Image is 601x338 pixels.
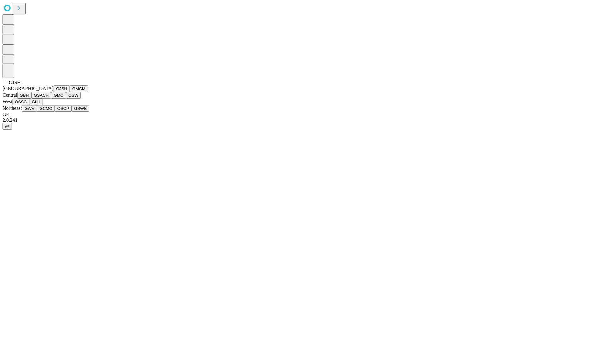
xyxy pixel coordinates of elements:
span: @ [5,124,9,129]
span: Northeast [3,105,22,111]
button: OSSC [13,99,29,105]
span: GJSH [9,80,21,85]
button: GMC [51,92,66,99]
button: GSACH [31,92,51,99]
span: Central [3,92,17,98]
button: OSCP [55,105,72,112]
div: 2.0.241 [3,117,598,123]
button: GLH [29,99,43,105]
button: OSW [66,92,81,99]
button: GJSH [54,85,70,92]
button: GMCM [70,85,88,92]
span: West [3,99,13,104]
button: @ [3,123,12,130]
div: GEI [3,112,598,117]
button: GCMC [37,105,55,112]
button: GWV [22,105,37,112]
button: GSWB [72,105,90,112]
button: GBH [17,92,31,99]
span: [GEOGRAPHIC_DATA] [3,86,54,91]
